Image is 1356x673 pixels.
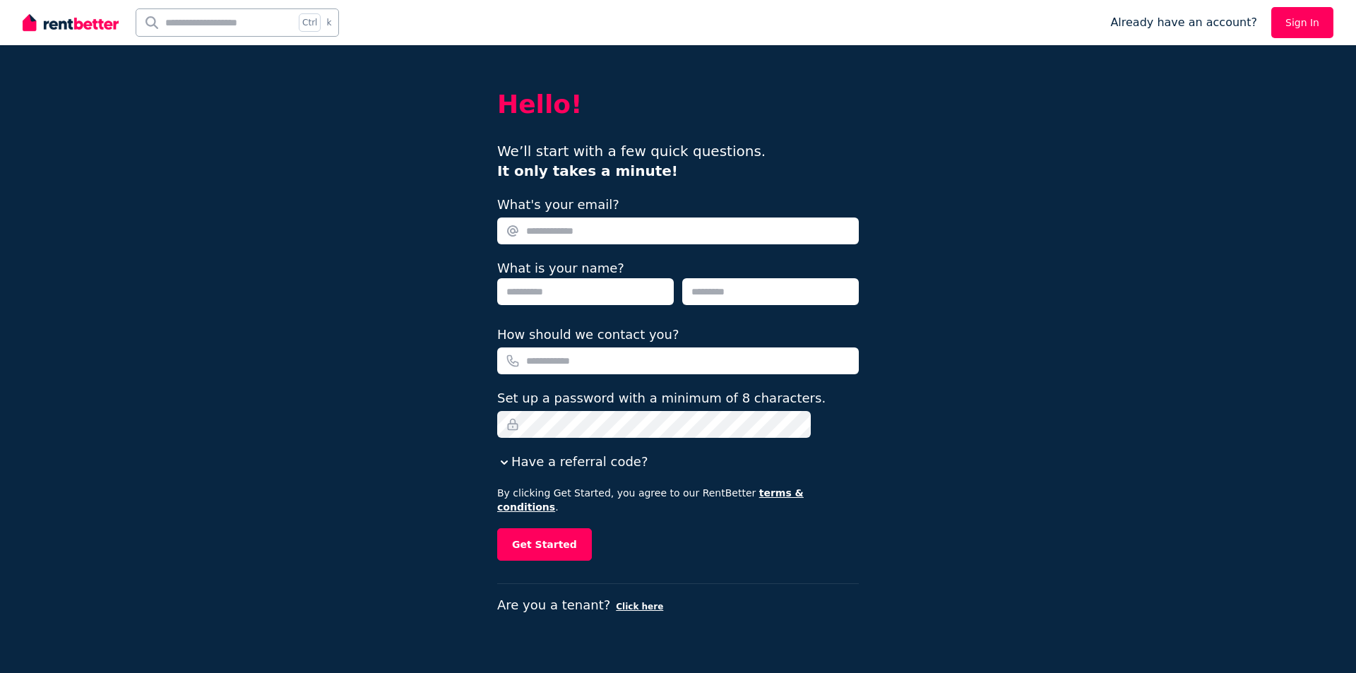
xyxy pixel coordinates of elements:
[497,528,592,561] button: Get Started
[616,601,663,612] button: Click here
[497,143,766,179] span: We’ll start with a few quick questions.
[299,13,321,32] span: Ctrl
[497,261,624,275] label: What is your name?
[326,17,331,28] span: k
[497,90,859,119] h2: Hello!
[1271,7,1333,38] a: Sign In
[497,162,678,179] b: It only takes a minute!
[497,595,859,615] p: Are you a tenant?
[497,452,648,472] button: Have a referral code?
[1110,14,1257,31] span: Already have an account?
[497,486,859,514] p: By clicking Get Started, you agree to our RentBetter .
[497,388,826,408] label: Set up a password with a minimum of 8 characters.
[497,325,679,345] label: How should we contact you?
[23,12,119,33] img: RentBetter
[497,195,619,215] label: What's your email?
